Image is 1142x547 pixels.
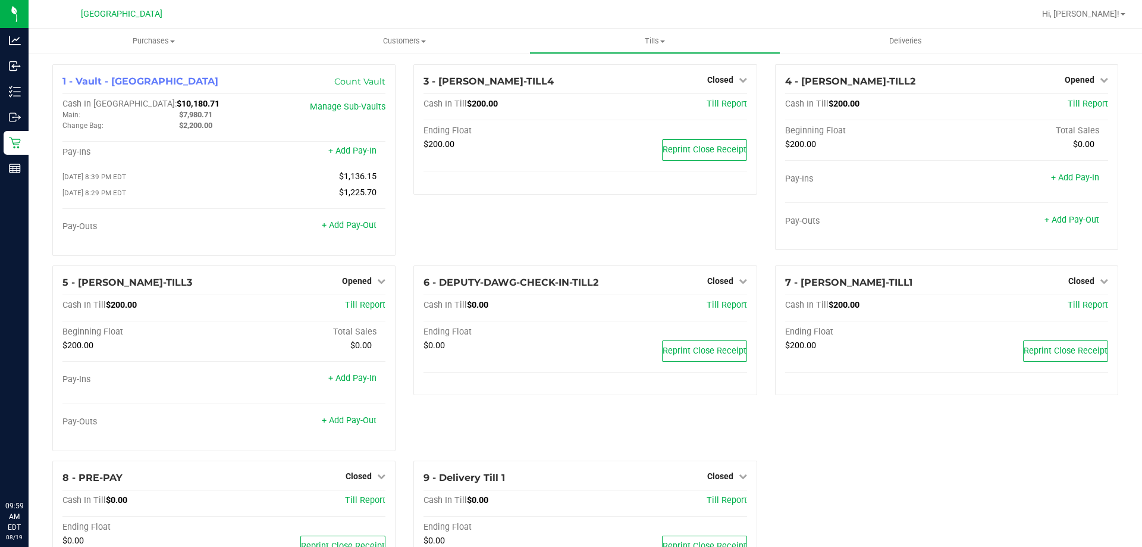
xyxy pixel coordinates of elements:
[662,340,747,362] button: Reprint Close Receipt
[785,216,947,227] div: Pay-Outs
[106,495,127,505] span: $0.00
[423,126,585,136] div: Ending Float
[780,29,1031,54] a: Deliveries
[1024,346,1108,356] span: Reprint Close Receipt
[62,76,218,87] span: 1 - Vault - [GEOGRAPHIC_DATA]
[873,36,938,46] span: Deliveries
[328,146,377,156] a: + Add Pay-In
[334,76,385,87] a: Count Vault
[179,110,212,119] span: $7,980.71
[530,36,779,46] span: Tills
[785,340,816,351] span: $200.00
[62,99,177,109] span: Cash In [GEOGRAPHIC_DATA]:
[339,171,377,182] span: $1,136.15
[785,126,947,136] div: Beginning Float
[9,111,21,123] inline-svg: Outbound
[785,300,829,310] span: Cash In Till
[62,277,192,288] span: 5 - [PERSON_NAME]-TILL3
[224,327,386,337] div: Total Sales
[339,187,377,198] span: $1,225.70
[62,189,126,197] span: [DATE] 8:29 PM EDT
[62,417,224,427] div: Pay-Outs
[707,300,747,310] a: Till Report
[177,99,219,109] span: $10,180.71
[62,300,106,310] span: Cash In Till
[322,220,377,230] a: + Add Pay-Out
[423,536,445,546] span: $0.00
[829,99,859,109] span: $200.00
[179,121,212,130] span: $2,200.00
[785,327,947,337] div: Ending Float
[785,76,915,87] span: 4 - [PERSON_NAME]-TILL2
[342,276,372,286] span: Opened
[345,495,385,505] a: Till Report
[423,139,454,149] span: $200.00
[707,471,733,481] span: Closed
[1073,139,1094,149] span: $0.00
[467,99,498,109] span: $200.00
[9,86,21,98] inline-svg: Inventory
[279,29,529,54] a: Customers
[9,162,21,174] inline-svg: Reports
[1044,215,1099,225] a: + Add Pay-Out
[62,522,224,533] div: Ending Float
[423,76,554,87] span: 3 - [PERSON_NAME]-TILL4
[62,327,224,337] div: Beginning Float
[1023,340,1108,362] button: Reprint Close Receipt
[346,471,372,481] span: Closed
[5,533,23,542] p: 08/19
[5,501,23,533] p: 09:59 AM EDT
[9,137,21,149] inline-svg: Retail
[529,29,780,54] a: Tills
[423,277,598,288] span: 6 - DEPUTY-DAWG-CHECK-IN-TILL2
[423,327,585,337] div: Ending Float
[350,340,372,351] span: $0.00
[310,102,385,112] a: Manage Sub-Vaults
[946,126,1108,136] div: Total Sales
[29,29,279,54] a: Purchases
[707,495,747,505] a: Till Report
[423,495,467,505] span: Cash In Till
[423,522,585,533] div: Ending Float
[9,35,21,46] inline-svg: Analytics
[707,75,733,85] span: Closed
[1042,9,1119,18] span: Hi, [PERSON_NAME]!
[467,495,488,505] span: $0.00
[423,300,467,310] span: Cash In Till
[62,374,224,385] div: Pay-Ins
[707,276,733,286] span: Closed
[785,174,947,185] div: Pay-Ins
[62,340,93,351] span: $200.00
[328,373,377,383] a: + Add Pay-In
[322,415,377,426] a: + Add Pay-Out
[662,139,747,161] button: Reprint Close Receipt
[663,346,746,356] span: Reprint Close Receipt
[663,145,746,155] span: Reprint Close Receipt
[280,36,529,46] span: Customers
[423,99,467,109] span: Cash In Till
[423,340,445,351] span: $0.00
[29,36,279,46] span: Purchases
[81,9,162,19] span: [GEOGRAPHIC_DATA]
[62,536,84,546] span: $0.00
[62,495,106,505] span: Cash In Till
[1068,276,1094,286] span: Closed
[1068,300,1108,310] a: Till Report
[1051,173,1099,183] a: + Add Pay-In
[707,99,747,109] a: Till Report
[62,472,123,483] span: 8 - PRE-PAY
[106,300,137,310] span: $200.00
[1068,99,1108,109] a: Till Report
[12,452,48,487] iframe: Resource center
[785,277,912,288] span: 7 - [PERSON_NAME]-TILL1
[345,300,385,310] a: Till Report
[9,60,21,72] inline-svg: Inbound
[423,472,505,483] span: 9 - Delivery Till 1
